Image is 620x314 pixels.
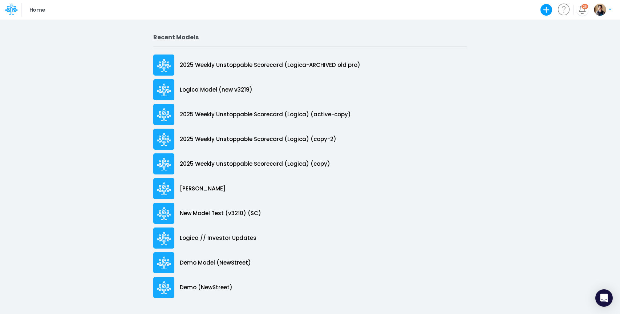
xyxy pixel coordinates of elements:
[153,102,467,127] a: 2025 Weekly Unstoppable Scorecard (Logica) (active-copy)
[180,135,336,144] p: 2025 Weekly Unstoppable Scorecard (Logica) (copy-2)
[180,259,251,267] p: Demo Model (NewStreet)
[153,250,467,275] a: Demo Model (NewStreet)
[180,185,226,193] p: [PERSON_NAME]
[583,5,587,8] div: 28 unread items
[153,77,467,102] a: Logica Model (new v3219)
[180,110,351,119] p: 2025 Weekly Unstoppable Scorecard (Logica) (active-copy)
[153,53,467,77] a: 2025 Weekly Unstoppable Scorecard (Logica-ARCHIVED old pro)
[180,209,261,218] p: New Model Test (v3210) (SC)
[153,34,467,41] h2: Recent Models
[29,6,45,14] p: Home
[153,201,467,226] a: New Model Test (v3210) (SC)
[180,234,256,242] p: Logica // Investor Updates
[180,160,330,168] p: 2025 Weekly Unstoppable Scorecard (Logica) (copy)
[153,127,467,152] a: 2025 Weekly Unstoppable Scorecard (Logica) (copy-2)
[180,61,360,69] p: 2025 Weekly Unstoppable Scorecard (Logica-ARCHIVED old pro)
[153,275,467,300] a: Demo (NewStreet)
[153,176,467,201] a: [PERSON_NAME]
[180,283,232,292] p: Demo (NewStreet)
[153,226,467,250] a: Logica // Investor Updates
[578,5,587,14] a: Notifications
[595,289,613,307] div: Open Intercom Messenger
[153,152,467,176] a: 2025 Weekly Unstoppable Scorecard (Logica) (copy)
[180,86,252,94] p: Logica Model (new v3219)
